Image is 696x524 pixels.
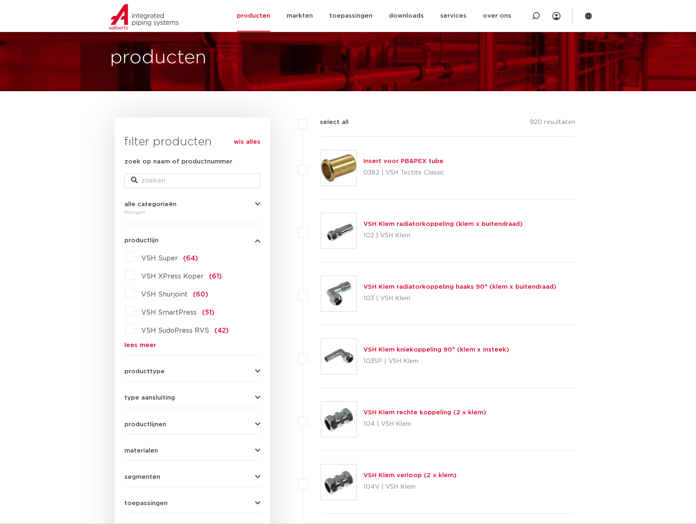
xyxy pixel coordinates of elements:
a: Insert voor PB&PEX tube [363,158,443,164]
span: segmenten [124,474,160,480]
p: 104V | VSH Klem [363,480,457,494]
span: (60) [193,291,208,298]
img: Thumbnail for VSH Klem rechte koppeling (2 x klem) [321,402,356,437]
span: VSH SudoPress RVS [141,327,209,334]
span: VSH Super [141,255,178,262]
img: Thumbnail for VSH Klem kniekoppeling 90° (klem x insteek) [321,339,356,374]
button: alle categorieën [124,201,260,207]
img: Thumbnail for Insert voor PB&PEX tube [321,150,356,186]
span: materialen [124,448,158,454]
h3: filter producten [124,134,260,150]
label: zoek op naam of productnummer [124,157,232,167]
p: 103SP | VSH Klem [363,355,509,368]
button: productlijn [124,237,260,244]
div: fittingen [124,207,260,217]
span: toepassingen [124,500,168,506]
a: VSH Klem kniekoppeling 90° (klem x insteek) [363,347,509,353]
p: 920 resultaten [530,117,575,130]
p: 103 | VSH Klem [363,292,556,305]
span: VSH Shurjoint [141,291,188,298]
a: VSH Klem verloop (2 x klem) [363,472,457,478]
button: segmenten [124,474,260,480]
p: 104 | VSH Klem [363,418,486,431]
a: VSH Klem rechte koppeling (2 x klem) [363,409,486,416]
button: materialen [124,448,260,454]
a: wis alles [234,137,260,147]
span: (42) [214,327,229,334]
span: type aansluiting [124,395,175,401]
span: productlijnen [124,421,166,427]
input: zoeken [124,173,260,188]
span: (61) [209,273,222,280]
img: Thumbnail for VSH Klem radiatorkoppeling (klem x buitendraad) [321,213,356,248]
a: VSH Klem radiatorkoppeling (klem x buitendraad) [363,221,523,227]
a: lees meer [124,342,260,348]
span: producttype [124,368,165,375]
img: Thumbnail for VSH Klem verloop (2 x klem) [321,464,356,500]
span: (64) [183,255,198,262]
img: Thumbnail for VSH Klem radiatorkoppeling haaks 90° (klem x buitendraad) [321,276,356,311]
button: toepassingen [124,500,260,506]
span: alle categorieën [124,201,177,207]
label: select all [308,117,349,127]
p: 102 | VSH Klem [363,229,523,242]
span: VSH XPress Koper [141,273,204,280]
button: type aansluiting [124,395,260,401]
a: VSH Klem radiatorkoppeling haaks 90° (klem x buitendraad) [363,284,556,290]
button: productlijnen [124,421,260,427]
button: producttype [124,368,260,375]
span: productlijn [124,237,158,244]
h1: producten [110,45,207,71]
p: 0382 | VSH Tectite Classic [363,166,444,179]
span: VSH SmartPress [141,309,197,316]
span: (51) [202,309,214,316]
